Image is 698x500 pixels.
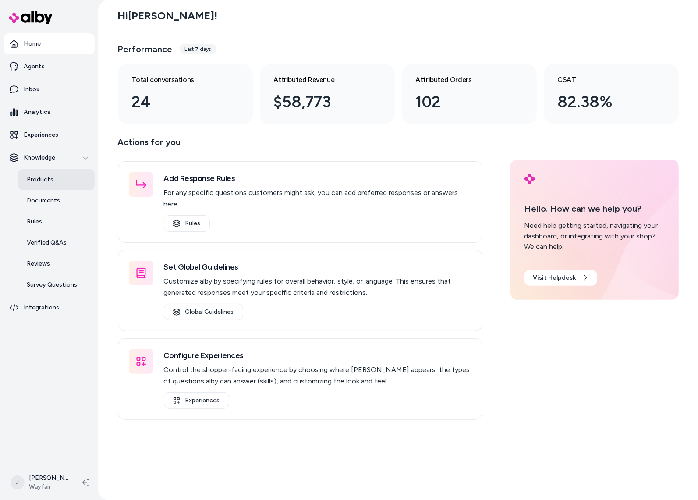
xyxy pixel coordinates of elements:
p: Analytics [24,108,50,117]
p: Knowledge [24,153,55,162]
a: Experiences [164,392,229,409]
p: Agents [24,62,45,71]
a: Total conversations 24 [118,64,253,124]
p: Inbox [24,85,39,94]
p: Integrations [24,303,59,312]
a: Visit Helpdesk [524,270,597,286]
a: Survey Questions [18,274,95,295]
img: alby Logo [9,11,53,24]
p: Reviews [27,259,50,268]
a: CSAT 82.38% [544,64,679,124]
p: Verified Q&As [27,238,67,247]
div: 24 [132,90,225,114]
a: Documents [18,190,95,211]
div: 102 [416,90,509,114]
p: [PERSON_NAME] [29,474,68,482]
a: Verified Q&As [18,232,95,253]
a: Analytics [4,102,95,123]
h3: CSAT [558,74,651,85]
p: Survey Questions [27,280,77,289]
a: Inbox [4,79,95,100]
h3: Total conversations [132,74,225,85]
p: Hello. How can we help you? [524,202,665,215]
a: Reviews [18,253,95,274]
a: Rules [18,211,95,232]
a: Products [18,169,95,190]
h3: Performance [118,43,173,55]
p: Products [27,175,53,184]
p: For any specific questions customers might ask, you can add preferred responses or answers here. [164,187,471,210]
div: 82.38% [558,90,651,114]
span: Wayfair [29,482,68,491]
img: alby Logo [524,174,535,184]
a: Rules [164,215,210,232]
p: Documents [27,196,60,205]
span: J [11,475,25,489]
div: Last 7 days [180,44,216,54]
a: Agents [4,56,95,77]
h3: Attributed Orders [416,74,509,85]
h2: Hi [PERSON_NAME] ! [118,9,218,22]
p: Rules [27,217,42,226]
p: Actions for you [118,135,482,156]
a: Global Guidelines [164,304,243,320]
div: Need help getting started, navigating your dashboard, or integrating with your shop? We can help. [524,220,665,252]
p: Experiences [24,131,58,139]
h3: Attributed Revenue [274,74,367,85]
a: Experiences [4,124,95,145]
p: Customize alby by specifying rules for overall behavior, style, or language. This ensures that ge... [164,276,471,298]
h3: Set Global Guidelines [164,261,471,273]
a: Attributed Revenue $58,773 [260,64,395,124]
a: Home [4,33,95,54]
a: Integrations [4,297,95,318]
p: Control the shopper-facing experience by choosing where [PERSON_NAME] appears, the types of quest... [164,364,471,387]
h3: Configure Experiences [164,349,471,362]
h3: Add Response Rules [164,172,471,184]
button: J[PERSON_NAME]Wayfair [5,468,75,496]
a: Attributed Orders 102 [402,64,537,124]
p: Home [24,39,41,48]
button: Knowledge [4,147,95,168]
div: $58,773 [274,90,367,114]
